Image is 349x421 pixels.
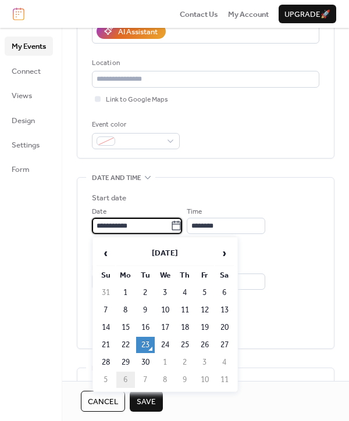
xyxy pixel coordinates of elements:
div: Start date [92,192,126,204]
td: 9 [176,372,194,388]
span: Views [12,90,32,102]
td: 2 [176,354,194,370]
td: 6 [116,372,135,388]
div: Location [92,57,317,69]
a: Design [5,111,53,129]
td: 7 [97,302,115,318]
a: Form [5,160,53,178]
td: 17 [156,319,174,336]
td: 10 [195,372,214,388]
th: Mo [116,267,135,283]
td: 12 [195,302,214,318]
td: 25 [176,337,194,353]
button: AI Assistant [97,24,166,39]
td: 13 [215,302,234,318]
button: Upgrade🚀 [279,5,336,23]
span: Date and time [92,172,141,184]
td: 4 [176,285,194,301]
td: 4 [215,354,234,370]
td: 21 [97,337,115,353]
div: AI Assistant [118,26,158,38]
td: 19 [195,319,214,336]
a: Contact Us [180,8,218,20]
th: Th [176,267,194,283]
td: 31 [97,285,115,301]
td: 3 [156,285,174,301]
td: 20 [215,319,234,336]
td: 14 [97,319,115,336]
span: Design [12,115,35,127]
span: Settings [12,139,40,151]
td: 9 [136,302,155,318]
td: 1 [116,285,135,301]
span: My Events [12,41,46,52]
td: 28 [97,354,115,370]
span: › [216,242,233,265]
th: [DATE] [116,241,214,266]
div: Event color [92,119,177,131]
td: 18 [176,319,194,336]
button: Save [130,391,163,412]
td: 29 [116,354,135,370]
span: Form [12,164,30,175]
span: Date [92,206,106,218]
td: 22 [116,337,135,353]
a: My Events [5,37,53,55]
span: Connect [12,66,41,77]
span: Link to Google Maps [106,94,168,106]
td: 16 [136,319,155,336]
td: 8 [116,302,135,318]
td: 3 [195,354,214,370]
a: My Account [228,8,269,20]
th: Fr [195,267,214,283]
td: 15 [116,319,135,336]
td: 11 [215,372,234,388]
td: 23 [136,337,155,353]
a: Views [5,86,53,105]
span: Contact Us [180,9,218,20]
span: ‹ [97,242,115,265]
td: 5 [97,372,115,388]
th: We [156,267,174,283]
td: 26 [195,337,214,353]
td: 30 [136,354,155,370]
button: Cancel [81,391,125,412]
td: 7 [136,372,155,388]
img: logo [13,8,24,20]
span: Time [187,206,202,218]
td: 1 [156,354,174,370]
td: 10 [156,302,174,318]
th: Su [97,267,115,283]
td: 24 [156,337,174,353]
td: 11 [176,302,194,318]
td: 5 [195,285,214,301]
a: Connect [5,62,53,80]
td: 8 [156,372,174,388]
span: Upgrade 🚀 [284,9,330,20]
th: Sa [215,267,234,283]
span: My Account [228,9,269,20]
span: Save [137,396,156,408]
td: 2 [136,285,155,301]
span: Cancel [88,396,118,408]
td: 6 [215,285,234,301]
th: Tu [136,267,155,283]
a: Settings [5,135,53,154]
td: 27 [215,337,234,353]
